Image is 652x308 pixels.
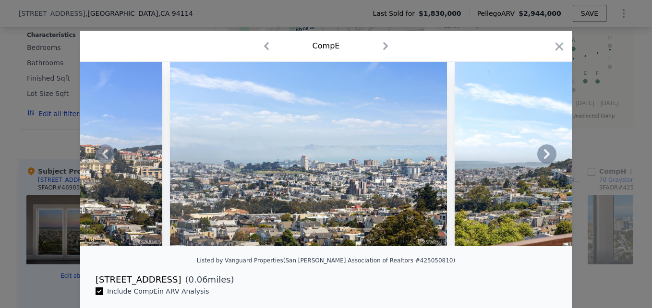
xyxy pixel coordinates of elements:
div: [STREET_ADDRESS] [96,273,181,286]
span: 0.06 [189,274,208,284]
div: Listed by Vanguard Properties (San [PERSON_NAME] Association of Realtors #425050810) [197,257,455,264]
div: Comp E [313,40,340,52]
span: Include Comp E in ARV Analysis [103,287,213,295]
span: ( miles) [181,273,234,286]
img: Property Img [170,62,447,246]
